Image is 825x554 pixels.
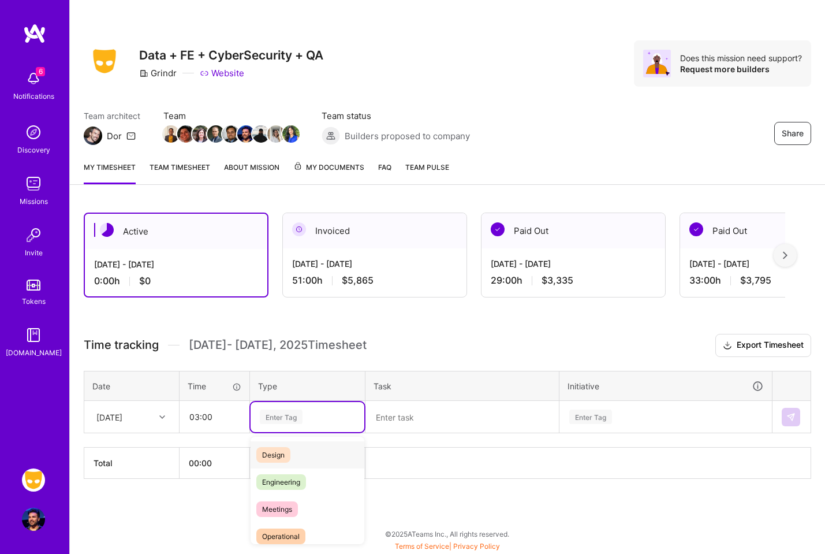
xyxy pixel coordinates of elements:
[200,67,244,79] a: Website
[786,412,796,422] img: Submit
[491,274,656,287] div: 29:00 h
[378,161,391,184] a: FAQ
[256,529,305,544] span: Operational
[94,258,258,270] div: [DATE] - [DATE]
[126,131,136,140] i: icon Mail
[69,519,825,548] div: © 2025 ATeams Inc., All rights reserved.
[27,280,40,291] img: tokens
[23,23,46,44] img: logo
[84,338,159,352] span: Time tracking
[222,125,240,143] img: Team Member Avatar
[405,161,449,184] a: Team Pulse
[282,125,300,143] img: Team Member Avatar
[723,340,732,352] i: icon Download
[292,274,457,287] div: 51:00 h
[342,274,374,287] span: $5,865
[491,258,656,270] div: [DATE] - [DATE]
[180,401,249,432] input: HH:MM
[783,251,787,259] img: right
[159,414,165,420] i: icon Chevron
[405,163,449,172] span: Team Pulse
[107,130,122,142] div: Dor
[84,110,140,122] span: Team architect
[139,69,148,78] i: icon CompanyGray
[491,222,505,236] img: Paid Out
[223,124,238,144] a: Team Member Avatar
[22,469,45,492] img: Grindr: Data + FE + CyberSecurity + QA
[22,324,45,347] img: guide book
[22,172,45,195] img: teamwork
[256,501,298,517] span: Meetings
[292,258,457,270] div: [DATE] - [DATE]
[238,124,253,144] a: Team Member Avatar
[782,128,804,139] span: Share
[84,46,125,77] img: Company Logo
[162,125,180,143] img: Team Member Avatar
[345,130,470,142] span: Builders proposed to company
[453,542,500,551] a: Privacy Policy
[256,447,290,463] span: Design
[25,247,43,259] div: Invite
[22,67,45,90] img: bell
[395,542,449,551] a: Terms of Service
[22,224,45,247] img: Invite
[178,124,193,144] a: Team Member Avatar
[256,474,306,490] span: Engineering
[292,222,306,236] img: Invoiced
[17,144,50,156] div: Discovery
[283,124,298,144] a: Team Member Avatar
[19,508,48,531] a: User Avatar
[267,125,285,143] img: Team Member Avatar
[180,448,250,479] th: 00:00
[22,508,45,531] img: User Avatar
[13,90,54,102] div: Notifications
[293,161,364,184] a: My Documents
[260,408,303,426] div: Enter Tag
[192,125,210,143] img: Team Member Avatar
[774,122,811,145] button: Share
[252,125,270,143] img: Team Member Avatar
[715,334,811,357] button: Export Timesheet
[20,195,48,207] div: Missions
[680,53,802,64] div: Does this mission need support?
[163,124,178,144] a: Team Member Avatar
[189,338,367,352] span: [DATE] - [DATE] , 2025 Timesheet
[150,161,210,184] a: Team timesheet
[250,371,365,401] th: Type
[84,371,180,401] th: Date
[322,127,340,145] img: Builders proposed to company
[188,380,241,392] div: Time
[643,50,671,77] img: Avatar
[322,110,470,122] span: Team status
[22,121,45,144] img: discovery
[365,371,559,401] th: Task
[395,542,500,551] span: |
[268,124,283,144] a: Team Member Avatar
[36,67,45,76] span: 6
[139,275,151,287] span: $0
[163,110,298,122] span: Team
[224,161,279,184] a: About Mission
[680,64,802,75] div: Request more builders
[293,161,364,174] span: My Documents
[177,125,195,143] img: Team Member Avatar
[139,67,177,79] div: Grindr
[19,469,48,492] a: Grindr: Data + FE + CyberSecurity + QA
[94,275,258,287] div: 0:00 h
[193,124,208,144] a: Team Member Avatar
[237,125,255,143] img: Team Member Avatar
[481,213,665,248] div: Paid Out
[84,161,136,184] a: My timesheet
[22,295,46,307] div: Tokens
[84,127,102,145] img: Team Architect
[740,274,771,287] span: $3,795
[96,411,122,423] div: [DATE]
[6,347,62,359] div: [DOMAIN_NAME]
[569,408,612,426] div: Enter Tag
[253,124,268,144] a: Team Member Avatar
[139,48,323,62] h3: Data + FE + CyberSecurity + QA
[542,274,573,287] span: $3,335
[208,124,223,144] a: Team Member Avatar
[568,380,764,393] div: Initiative
[207,125,225,143] img: Team Member Avatar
